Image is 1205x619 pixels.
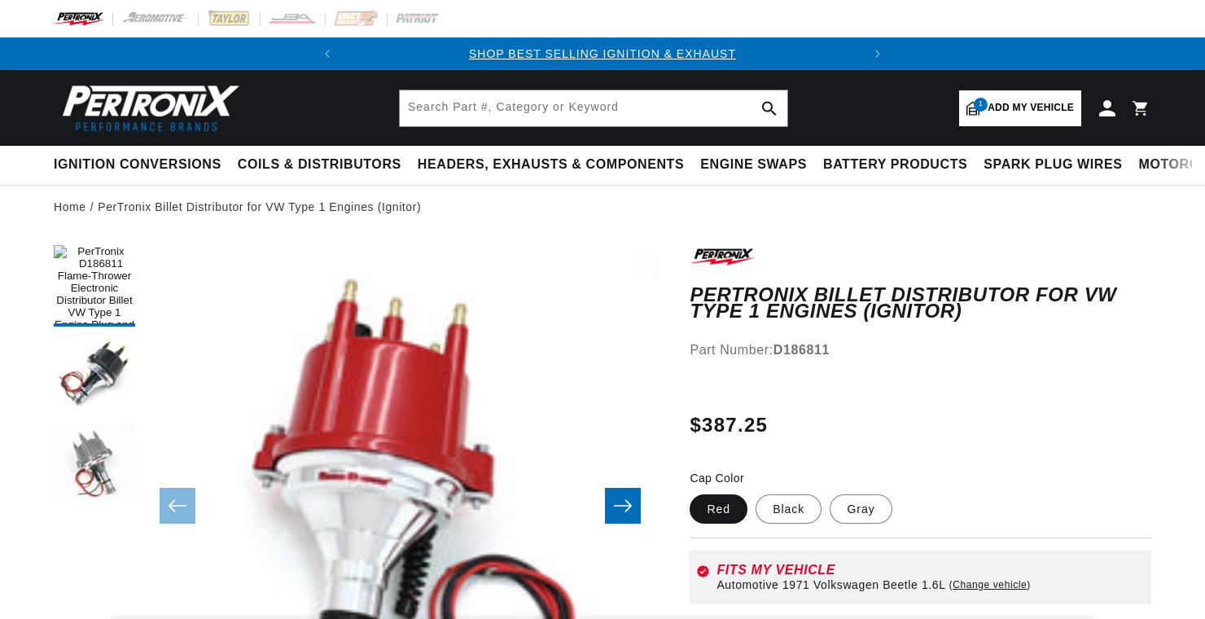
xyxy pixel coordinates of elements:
[773,343,830,357] strong: D186811
[716,564,1145,577] div: Fits my vehicle
[54,335,135,416] button: Load image 2 in gallery view
[959,90,1081,126] a: 1Add my vehicle
[54,146,230,184] summary: Ignition Conversions
[311,37,344,70] button: Translation missing: en.sections.announcements.previous_announcement
[54,156,221,173] span: Ignition Conversions
[988,100,1074,116] span: Add my vehicle
[861,37,894,70] button: Translation missing: en.sections.announcements.next_announcement
[54,245,135,327] button: Load image 1 in gallery view
[984,156,1122,173] span: Spark Plug Wires
[54,424,135,506] button: Load image 3 in gallery view
[815,146,975,184] summary: Battery Products
[690,410,768,440] span: $387.25
[823,156,967,173] span: Battery Products
[400,90,787,126] input: Search Part #, Category or Keyword
[975,146,1130,184] summary: Spark Plug Wires
[469,47,736,60] a: SHOP BEST SELLING IGNITION & EXHAUST
[238,156,401,173] span: Coils & Distributors
[830,494,892,524] label: Gray
[716,578,945,591] span: Automotive 1971 Volkswagen Beetle 1.6L
[230,146,410,184] summary: Coils & Distributors
[54,198,1151,216] nav: breadcrumbs
[418,156,684,173] span: Headers, Exhausts & Components
[690,287,1151,320] h1: PerTronix Billet Distributor for VW Type 1 Engines (Ignitor)
[974,98,988,112] span: 1
[98,198,421,216] a: PerTronix Billet Distributor for VW Type 1 Engines (Ignitor)
[690,470,746,487] legend: Cap Color
[690,494,747,524] label: Red
[751,90,787,126] button: search button
[690,340,1151,361] div: Part Number:
[13,37,1192,70] slideshow-component: Translation missing: en.sections.announcements.announcement_bar
[949,578,1031,591] a: Change vehicle
[54,80,241,136] img: Pertronix
[692,146,815,184] summary: Engine Swaps
[756,494,822,524] label: Black
[160,488,195,524] button: Slide left
[410,146,692,184] summary: Headers, Exhausts & Components
[54,198,86,216] a: Home
[605,488,641,524] button: Slide right
[700,156,807,173] span: Engine Swaps
[344,45,861,63] div: Announcement
[344,45,861,63] div: 1 of 2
